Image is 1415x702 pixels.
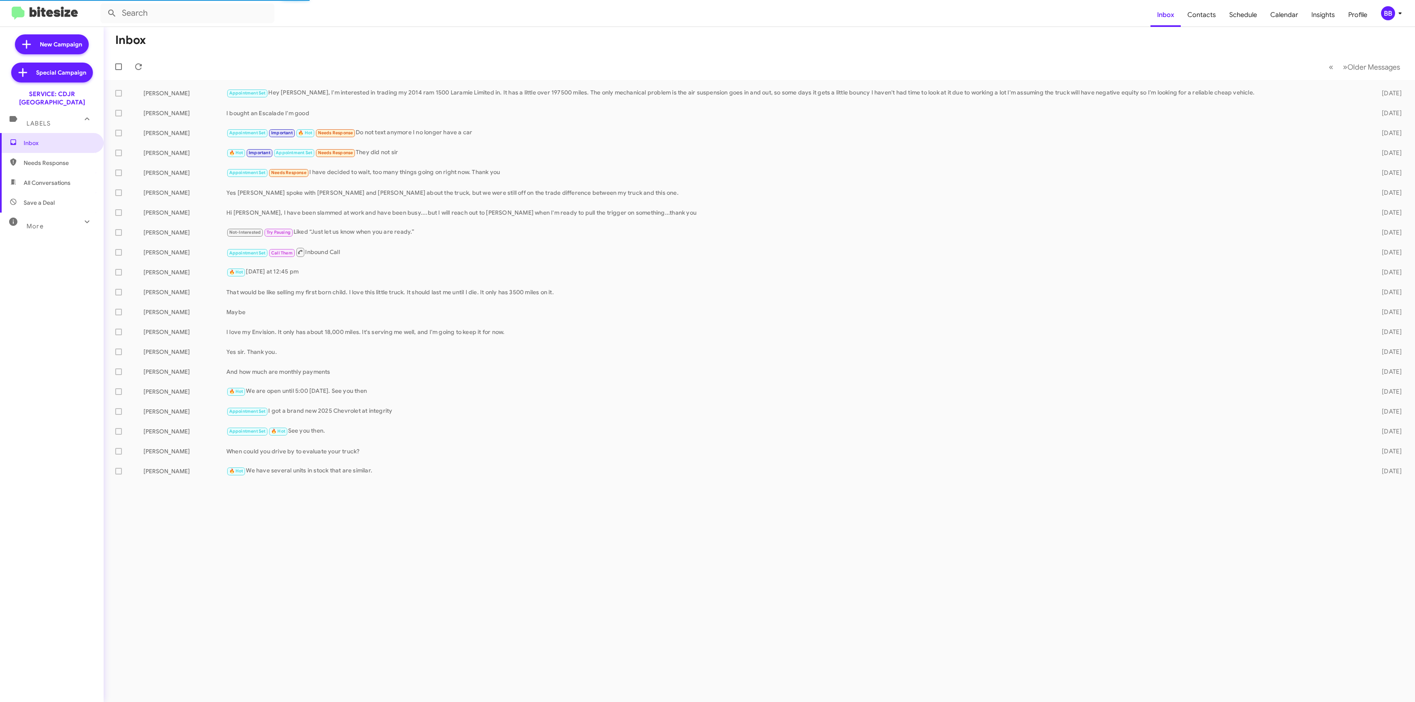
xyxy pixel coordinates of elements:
div: [PERSON_NAME] [143,387,226,396]
div: We have several units in stock that are similar. [226,466,1364,476]
div: [PERSON_NAME] [143,328,226,336]
span: All Conversations [24,179,70,187]
span: Appointment Set [229,90,266,96]
div: [PERSON_NAME] [143,447,226,455]
div: They did not sir [226,148,1364,157]
span: 🔥 Hot [298,130,312,136]
div: [DATE] [1364,189,1408,197]
span: 🔥 Hot [229,389,243,394]
div: [DATE] [1364,427,1408,436]
span: Needs Response [318,150,353,155]
a: Special Campaign [11,63,93,82]
div: [DATE] [1364,387,1408,396]
input: Search [100,3,274,23]
a: Insights [1305,3,1342,27]
button: Previous [1324,58,1338,75]
div: [PERSON_NAME] [143,348,226,356]
span: Appointment Set [229,250,266,256]
div: [DATE] [1364,308,1408,316]
div: [DATE] [1364,109,1408,117]
div: [PERSON_NAME] [143,268,226,276]
div: [PERSON_NAME] [143,208,226,217]
div: [DATE] [1364,328,1408,336]
div: [DATE] [1364,467,1408,475]
div: I love my Envision. It only has about 18,000 miles. It's serving me well, and I'm going to keep i... [226,328,1364,336]
span: New Campaign [40,40,82,48]
div: [PERSON_NAME] [143,248,226,257]
span: Not-Interested [229,230,261,235]
div: [PERSON_NAME] [143,89,226,97]
div: [PERSON_NAME] [143,149,226,157]
button: BB [1374,6,1406,20]
div: [PERSON_NAME] [143,109,226,117]
div: [PERSON_NAME] [143,407,226,416]
span: 🔥 Hot [229,150,243,155]
span: 🔥 Hot [271,428,285,434]
span: Save a Deal [24,198,55,207]
div: [DATE] [1364,368,1408,376]
span: Important [249,150,270,155]
div: I have decided to wait, too many things going on right now. Thank you [226,168,1364,177]
div: [DATE] [1364,447,1408,455]
span: Labels [27,120,51,127]
div: [PERSON_NAME] [143,467,226,475]
div: [DATE] [1364,169,1408,177]
span: Appointment Set [229,130,266,136]
a: Profile [1342,3,1374,27]
span: Needs Response [271,170,306,175]
span: More [27,223,44,230]
div: [DATE] [1364,129,1408,137]
div: [PERSON_NAME] [143,308,226,316]
div: We are open until 5:00 [DATE]. See you then [226,387,1364,396]
span: Needs Response [24,159,94,167]
h1: Inbox [115,34,146,47]
div: [DATE] [1364,248,1408,257]
a: Inbox [1150,3,1181,27]
span: Appointment Set [229,170,266,175]
span: Call Them [271,250,293,256]
span: Older Messages [1347,63,1400,72]
span: Inbox [24,139,94,147]
div: [PERSON_NAME] [143,288,226,296]
div: [PERSON_NAME] [143,189,226,197]
div: Yes [PERSON_NAME] spoke with [PERSON_NAME] and [PERSON_NAME] about the truck, but we were still o... [226,189,1364,197]
div: [DATE] [1364,208,1408,217]
div: [DATE] [1364,407,1408,416]
div: Hey [PERSON_NAME], I'm interested in trading my 2014 ram 1500 Laramie Limited in. It has a little... [226,88,1364,98]
span: 🔥 Hot [229,269,243,275]
div: Inbound Call [226,247,1364,257]
div: And how much are monthly payments [226,368,1364,376]
div: [DATE] at 12:45 pm [226,267,1364,277]
div: [PERSON_NAME] [143,228,226,237]
div: [DATE] [1364,89,1408,97]
div: Liked “Just let us know when you are ready.” [226,228,1364,237]
nav: Page navigation example [1324,58,1405,75]
div: [PERSON_NAME] [143,368,226,376]
span: Special Campaign [36,68,86,77]
div: [DATE] [1364,228,1408,237]
div: [PERSON_NAME] [143,427,226,436]
span: Appointment Set [276,150,312,155]
button: Next [1338,58,1405,75]
div: Yes sir. Thank you. [226,348,1364,356]
span: 🔥 Hot [229,468,243,474]
div: See you then. [226,426,1364,436]
a: Calendar [1264,3,1305,27]
div: When could you drive by to evaluate your truck? [226,447,1364,455]
span: Appointment Set [229,409,266,414]
a: Schedule [1223,3,1264,27]
div: [PERSON_NAME] [143,169,226,177]
div: [DATE] [1364,149,1408,157]
div: Hi [PERSON_NAME], I have been slammed at work and have been busy....but I will reach out to [PERS... [226,208,1364,217]
div: Maybe [226,308,1364,316]
div: That would be like selling my first born child. I love this little truck. It should last me until... [226,288,1364,296]
a: Contacts [1181,3,1223,27]
span: « [1329,62,1333,72]
div: Do not text anymore I no longer have a car [226,128,1364,138]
